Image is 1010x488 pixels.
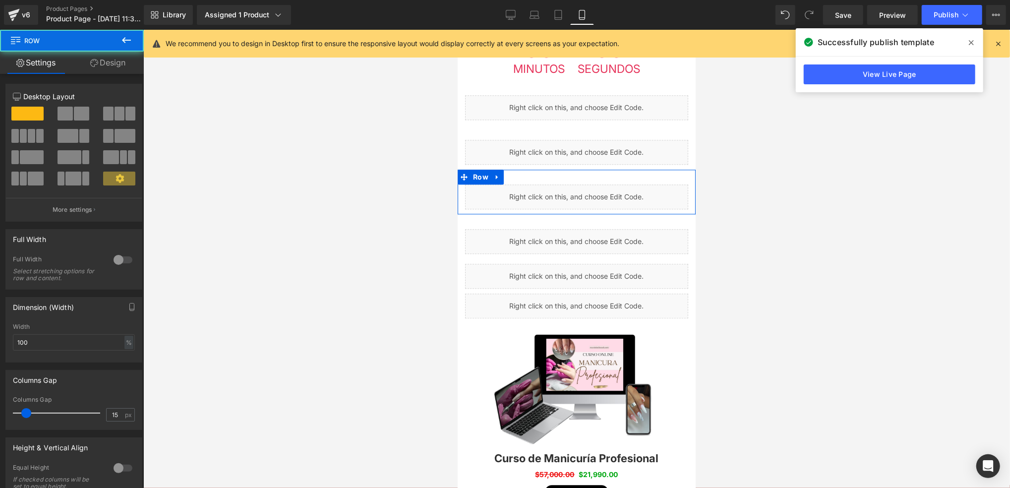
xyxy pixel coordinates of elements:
[570,5,594,25] a: Mobile
[37,422,201,435] a: Curso de Manicuría Profesional
[804,64,975,84] a: View Live Page
[934,11,958,19] span: Publish
[124,336,133,349] div: %
[976,454,1000,478] div: Open Intercom Messenger
[499,5,523,25] a: Desktop
[13,370,57,384] div: Columns Gap
[121,439,161,450] span: $21,990.00
[799,5,819,25] button: Redo
[46,5,160,13] a: Product Pages
[6,198,142,221] button: More settings
[10,30,109,52] span: Row
[56,34,107,45] span: Minutos
[163,10,186,19] span: Library
[72,52,144,74] a: Design
[13,396,135,403] div: Columns Gap
[13,255,104,266] div: Full Width
[818,36,934,48] span: Successfully publish template
[120,34,182,45] span: Segundos
[87,455,151,482] button: Add To Cart
[205,10,283,20] div: Assigned 1 Product
[523,5,546,25] a: Laptop
[13,268,102,282] div: Select stretching options for row and content.
[13,334,135,351] input: auto
[13,91,135,102] p: Desktop Layout
[922,5,982,25] button: Publish
[13,323,135,330] div: Width
[835,10,851,20] span: Save
[33,140,46,155] a: Expand / Collapse
[13,438,88,452] div: Height & Vertical Align
[879,10,906,20] span: Preview
[13,298,74,311] div: Dimension (Width)
[867,5,918,25] a: Preview
[4,5,38,25] a: v6
[20,8,32,21] div: v6
[53,205,92,214] p: More settings
[986,5,1006,25] button: More
[546,5,570,25] a: Tablet
[46,15,141,23] span: Product Page - [DATE] 11:38:37
[166,38,619,49] p: We recommend you to design in Desktop first to ensure the responsive layout would display correct...
[775,5,795,25] button: Undo
[144,5,193,25] a: New Library
[120,8,182,34] span: 06
[125,412,133,418] span: px
[13,464,104,474] div: Equal Height
[13,140,33,155] span: Row
[13,230,46,244] div: Full Width
[78,440,117,449] span: $57,000.00
[56,8,107,34] span: 00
